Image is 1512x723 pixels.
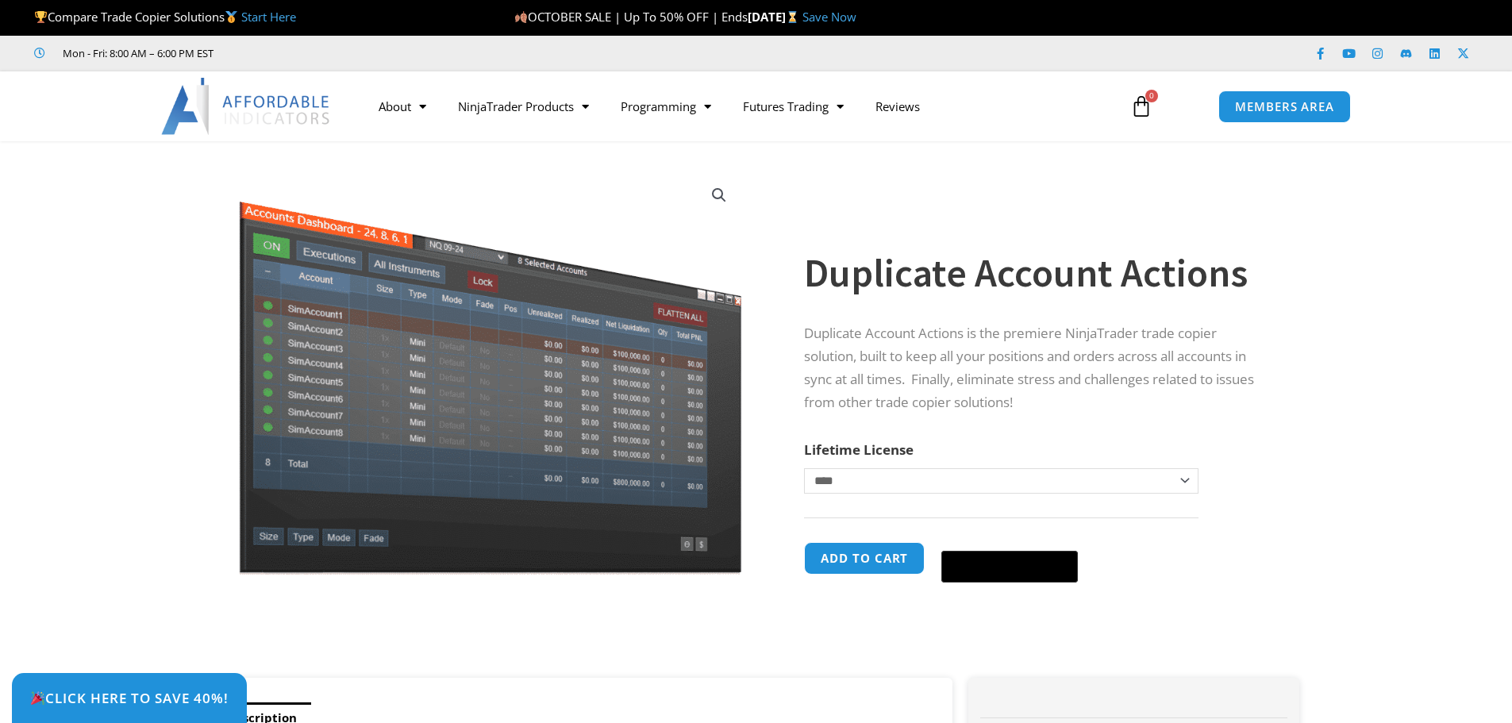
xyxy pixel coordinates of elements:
[804,542,925,575] button: Add to cart
[804,322,1268,414] p: Duplicate Account Actions is the premiere NinjaTrader trade copier solution, built to keep all yo...
[1235,101,1334,113] span: MEMBERS AREA
[938,540,1081,541] iframe: Secure payment input frame
[727,88,860,125] a: Futures Trading
[235,169,745,575] img: Screenshot 2024-08-26 15414455555
[363,88,442,125] a: About
[802,9,856,25] a: Save Now
[442,88,605,125] a: NinjaTrader Products
[804,245,1268,301] h1: Duplicate Account Actions
[59,44,214,63] span: Mon - Fri: 8:00 AM – 6:00 PM EST
[705,181,733,210] a: View full-screen image gallery
[225,11,237,23] img: 🥇
[1145,90,1158,102] span: 0
[35,11,47,23] img: 🏆
[860,88,936,125] a: Reviews
[31,691,44,705] img: 🎉
[1218,90,1351,123] a: MEMBERS AREA
[514,9,748,25] span: OCTOBER SALE | Up To 50% OFF | Ends
[30,691,229,705] span: Click Here to save 40%!
[161,78,332,135] img: LogoAI | Affordable Indicators – NinjaTrader
[12,673,247,723] a: 🎉Click Here to save 40%!
[787,11,798,23] img: ⌛
[941,551,1078,583] button: Buy with GPay
[748,9,802,25] strong: [DATE]
[605,88,727,125] a: Programming
[515,11,527,23] img: 🍂
[236,45,474,61] iframe: Customer reviews powered by Trustpilot
[34,9,296,25] span: Compare Trade Copier Solutions
[241,9,296,25] a: Start Here
[1106,83,1176,129] a: 0
[804,440,914,459] label: Lifetime License
[363,88,1112,125] nav: Menu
